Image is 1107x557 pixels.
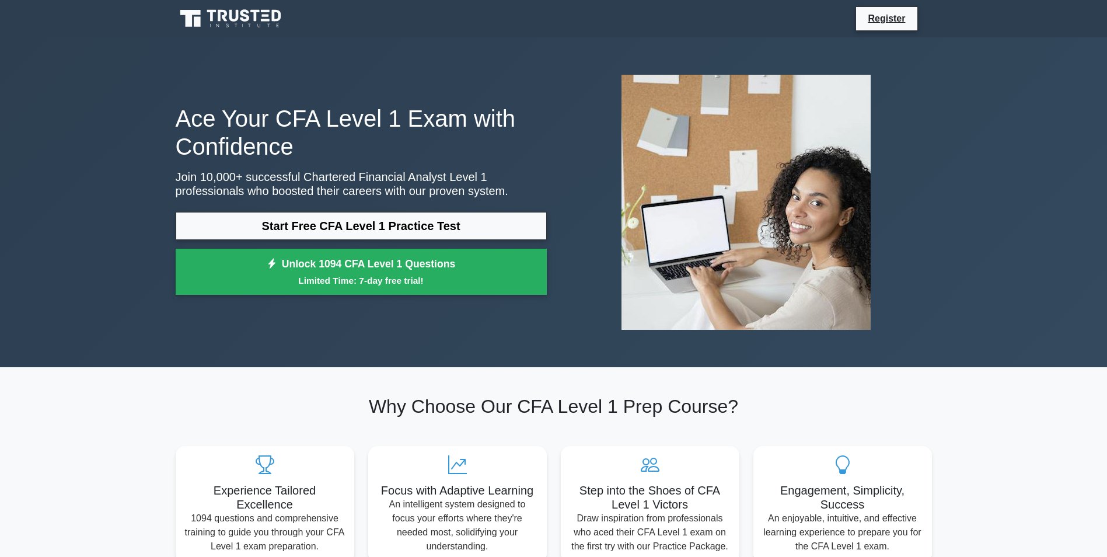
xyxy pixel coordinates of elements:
[185,483,345,511] h5: Experience Tailored Excellence
[570,483,730,511] h5: Step into the Shoes of CFA Level 1 Victors
[190,274,532,287] small: Limited Time: 7-day free trial!
[176,249,547,295] a: Unlock 1094 CFA Level 1 QuestionsLimited Time: 7-day free trial!
[570,511,730,553] p: Draw inspiration from professionals who aced their CFA Level 1 exam on the first try with our Pra...
[176,395,932,417] h2: Why Choose Our CFA Level 1 Prep Course?
[378,497,537,553] p: An intelligent system designed to focus your efforts where they're needed most, solidifying your ...
[861,11,912,26] a: Register
[176,212,547,240] a: Start Free CFA Level 1 Practice Test
[763,511,923,553] p: An enjoyable, intuitive, and effective learning experience to prepare you for the CFA Level 1 exam.
[176,105,547,161] h1: Ace Your CFA Level 1 Exam with Confidence
[378,483,537,497] h5: Focus with Adaptive Learning
[176,170,547,198] p: Join 10,000+ successful Chartered Financial Analyst Level 1 professionals who boosted their caree...
[763,483,923,511] h5: Engagement, Simplicity, Success
[185,511,345,553] p: 1094 questions and comprehensive training to guide you through your CFA Level 1 exam preparation.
